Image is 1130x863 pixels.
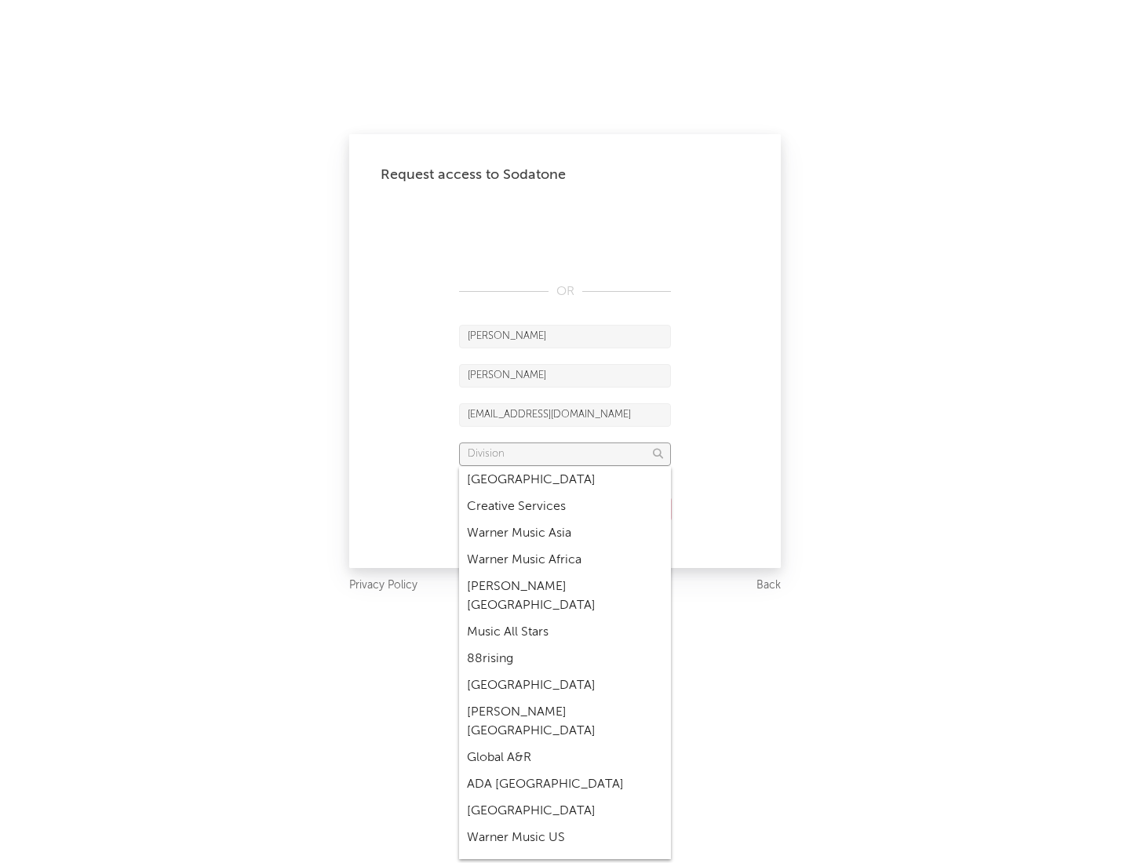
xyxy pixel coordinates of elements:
[459,619,671,646] div: Music All Stars
[459,467,671,493] div: [GEOGRAPHIC_DATA]
[459,325,671,348] input: First Name
[349,576,417,595] a: Privacy Policy
[459,771,671,798] div: ADA [GEOGRAPHIC_DATA]
[459,672,671,699] div: [GEOGRAPHIC_DATA]
[459,403,671,427] input: Email
[459,493,671,520] div: Creative Services
[459,574,671,619] div: [PERSON_NAME] [GEOGRAPHIC_DATA]
[381,166,749,184] div: Request access to Sodatone
[459,520,671,547] div: Warner Music Asia
[459,547,671,574] div: Warner Music Africa
[459,364,671,388] input: Last Name
[459,699,671,745] div: [PERSON_NAME] [GEOGRAPHIC_DATA]
[459,282,671,301] div: OR
[459,646,671,672] div: 88rising
[459,442,671,466] input: Division
[459,825,671,851] div: Warner Music US
[459,745,671,771] div: Global A&R
[459,798,671,825] div: [GEOGRAPHIC_DATA]
[756,576,781,595] a: Back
